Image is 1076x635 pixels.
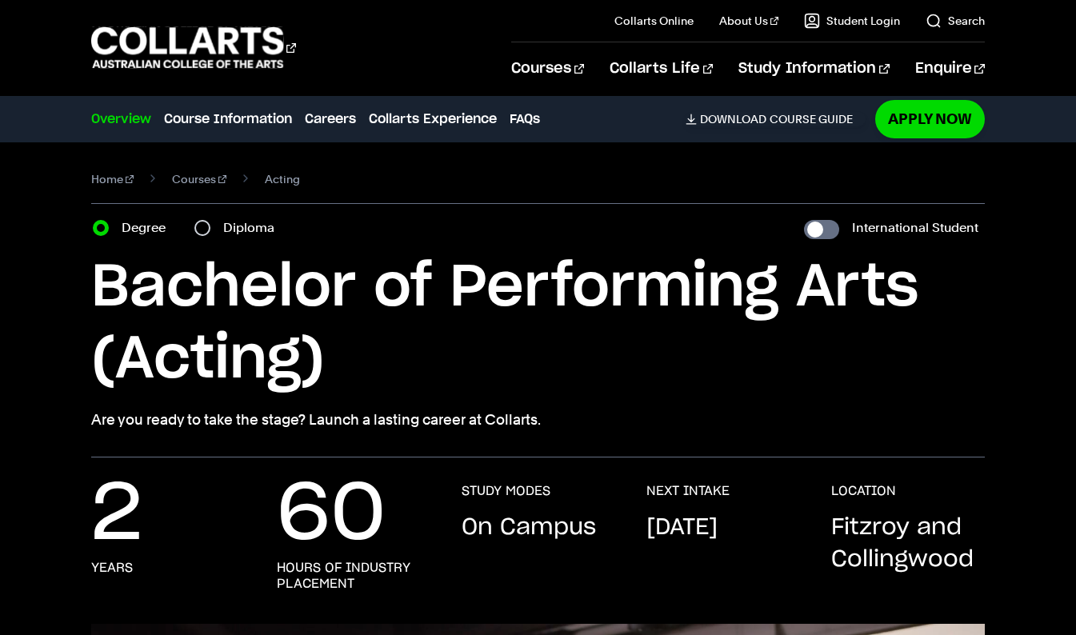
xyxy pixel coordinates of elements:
[462,512,596,544] p: On Campus
[686,112,866,126] a: DownloadCourse Guide
[875,100,985,138] a: Apply Now
[915,42,985,95] a: Enquire
[646,512,718,544] p: [DATE]
[122,217,175,239] label: Degree
[91,483,142,547] p: 2
[926,13,985,29] a: Search
[277,560,430,592] h3: hours of industry placement
[646,483,730,499] h3: NEXT INTAKE
[277,483,386,547] p: 60
[91,25,296,70] div: Go to homepage
[852,217,978,239] label: International Student
[700,112,766,126] span: Download
[91,252,984,396] h1: Bachelor of Performing Arts (Acting)
[369,110,497,129] a: Collarts Experience
[614,13,694,29] a: Collarts Online
[265,168,300,190] span: Acting
[719,13,778,29] a: About Us
[738,42,889,95] a: Study Information
[831,483,896,499] h3: LOCATION
[91,560,133,576] h3: years
[831,512,984,576] p: Fitzroy and Collingwood
[462,483,550,499] h3: STUDY MODES
[91,110,151,129] a: Overview
[305,110,356,129] a: Careers
[223,217,284,239] label: Diploma
[164,110,292,129] a: Course Information
[91,168,134,190] a: Home
[804,13,900,29] a: Student Login
[511,42,584,95] a: Courses
[172,168,226,190] a: Courses
[91,409,984,431] p: Are you ready to take the stage? Launch a lasting career at Collarts.
[610,42,713,95] a: Collarts Life
[510,110,540,129] a: FAQs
